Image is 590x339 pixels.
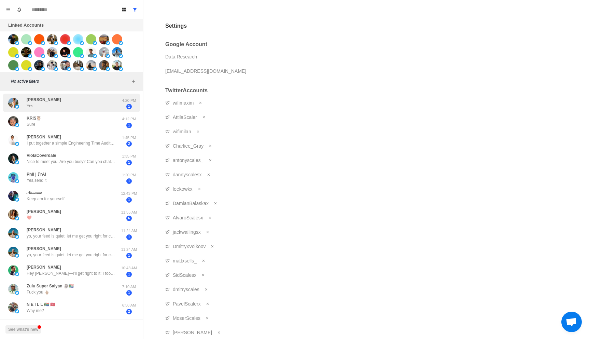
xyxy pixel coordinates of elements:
img: picture [8,172,18,182]
img: picture [28,54,32,58]
p: Zulu Super Saiyan 🗿🇿🇦 [27,283,74,289]
button: Remove account [203,228,212,236]
span: 1 [126,160,132,165]
img: picture [15,235,19,239]
img: picture [67,54,71,58]
div: wifimaxim [173,98,194,108]
img: picture [47,60,57,70]
div: antonyscales_ [173,155,203,165]
img: picture [106,67,110,71]
div: AttilaScaler [173,112,197,122]
span: 6 [126,216,132,221]
img: picture [86,34,96,44]
p: Fuck you 🖕🏾 [27,289,50,295]
div: wifimilan [173,126,191,137]
img: picture [28,41,32,45]
img: picture [73,34,83,44]
button: Remove account [194,127,202,136]
img: picture [60,47,70,57]
div: PavelScalerx [173,299,201,309]
img: picture [99,60,109,70]
div: SidScalesx [173,270,196,280]
span: 1 [126,197,132,203]
div: [PERSON_NAME] [173,327,212,338]
img: picture [60,34,70,44]
img: picture [93,54,97,58]
button: Remove account [208,242,216,250]
img: picture [54,41,58,45]
img: picture [8,302,18,313]
img: picture [15,198,19,202]
div: leekowkx [173,184,193,194]
img: picture [86,47,96,57]
img: picture [15,160,19,164]
div: [EMAIL_ADDRESS][DOMAIN_NAME] [165,66,246,76]
div: MoserScales [173,313,200,323]
button: Board View [118,4,129,15]
img: picture [15,216,19,220]
span: 1 [126,178,132,184]
p: yo, your feed is quiet. let me get you right for content marketing [27,233,115,239]
img: picture [15,272,19,276]
img: picture [34,34,44,44]
button: Remove account [195,185,203,193]
img: picture [73,47,83,57]
p: N E I L L 🇿🇦 🇮🇲 [27,301,55,308]
img: picture [119,67,123,71]
p: 𝒩𝑜𝓃𝒶𝓂𝑒 [27,190,42,196]
p: 1:20 PM [121,172,138,178]
img: picture [80,54,84,58]
button: Remove account [206,156,214,164]
p: ViolaCoverdale [27,152,56,159]
div: jackwailingsx [173,227,201,237]
span: 1 [126,290,132,296]
button: Menu [3,4,14,15]
p: [PERSON_NAME] [27,227,61,233]
p: Yes [27,103,33,109]
p: Phil | 𝔽rAI [27,171,46,177]
img: picture [112,60,122,70]
p: I put together a simple Engineering Time Audit with 7 inputs: feature %, infra %, tech-debt %, fi... [27,140,115,146]
p: 12:43 PM [121,191,138,196]
p: Linked Accounts [8,22,44,29]
p: 6:58 AM [121,302,138,308]
button: Remove account [203,314,211,322]
p: [PERSON_NAME] [27,246,61,252]
p: 7:10 AM [121,284,138,290]
div: Data Research [165,52,197,62]
img: picture [8,116,18,126]
p: yo, your feed is quiet. let me get you right for content marketing [27,252,115,258]
p: 4:12 PM [121,116,138,122]
span: 2 [126,141,132,147]
img: picture [80,41,84,45]
div: Charliee_Gray [173,141,203,151]
img: picture [47,34,57,44]
button: Remove account [199,271,207,279]
button: Remove account [199,257,208,265]
p: KR!$🦉 [27,115,41,121]
img: picture [8,209,18,220]
img: picture [106,54,110,58]
a: Open chat [561,312,582,332]
img: picture [21,60,31,70]
img: picture [15,291,19,295]
div: DamianBalaskax [173,198,209,208]
p: 4:20 PM [121,98,138,104]
span: 1 [126,234,132,240]
p: Nice to meet you. Are you busy? Can you chat with me? [27,159,115,165]
button: Remove account [211,199,220,207]
p: No active filters [11,78,129,84]
img: picture [21,47,31,57]
p: 10:43 AM [121,265,138,271]
p: Why me? [27,308,44,314]
button: Show all conversations [129,4,140,15]
button: Remove account [206,214,214,222]
div: mattxsells_ [173,256,197,266]
button: Remove account [215,328,223,337]
img: picture [80,67,84,71]
p: 11:24 AM [121,247,138,253]
img: picture [34,60,44,70]
button: Remove account [206,142,214,150]
img: picture [67,67,71,71]
img: picture [15,142,19,146]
